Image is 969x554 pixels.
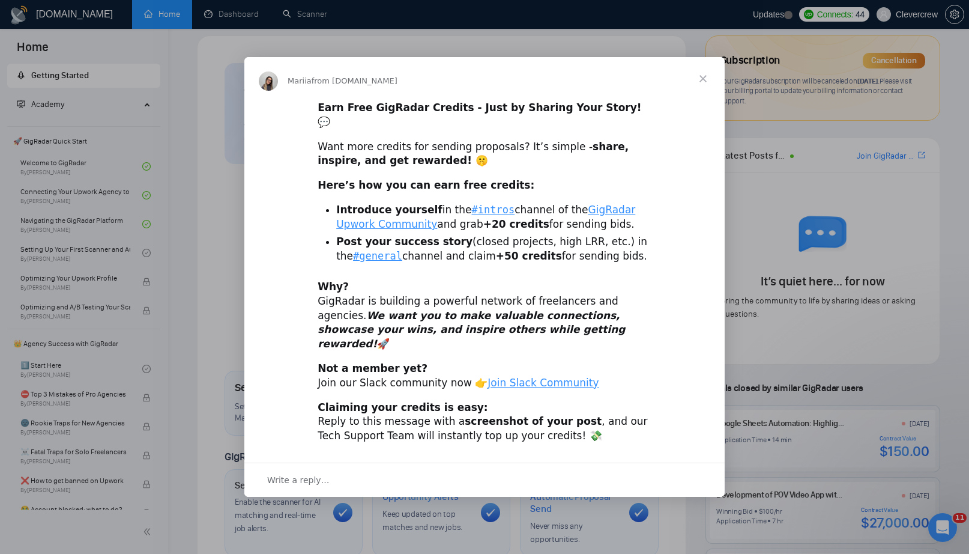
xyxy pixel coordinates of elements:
b: Claiming your credits is easy: [318,401,488,413]
a: GigRadar Upwork Community [336,204,635,230]
b: Introduce yourself [336,204,442,216]
b: Why? [318,281,349,293]
span: from [DOMAIN_NAME] [312,76,397,85]
i: We want you to make valuable connections, showcase your wins, and inspire others while getting re... [318,309,625,350]
b: screenshot of your post [465,415,602,427]
span: Mariia [288,76,312,85]
div: Reply to this message with a , and our Tech Support Team will instantly top up your credits! 💸 [318,401,651,443]
span: Close [681,57,725,100]
a: #intros [472,204,515,216]
b: Here’s how you can earn free credits: [318,179,534,191]
div: GigRadar is building a powerful network of freelancers and agencies. 🚀 [318,280,651,352]
a: Join Slack Community [488,377,599,389]
div: Want more credits for sending proposals? It’s simple - [318,140,651,169]
li: in the channel of the and grab for sending bids. [336,203,651,232]
b: +50 credits [496,250,562,262]
img: Profile image for Mariia [259,72,278,91]
div: Open conversation and reply [244,463,725,497]
a: #general [353,250,402,262]
li: (closed projects, high LRR, etc.) in the channel and claim for sending bids. [336,235,651,264]
b: Post your success story [336,236,472,248]
div: Join our Slack community now 👉 [318,362,651,391]
b: Not a member yet? [318,362,427,374]
span: Write a reply… [267,472,330,488]
div: 💬 [318,101,651,130]
b: Earn Free GigRadar Credits - Just by Sharing Your Story! [318,102,641,114]
b: +20 credits [483,218,549,230]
